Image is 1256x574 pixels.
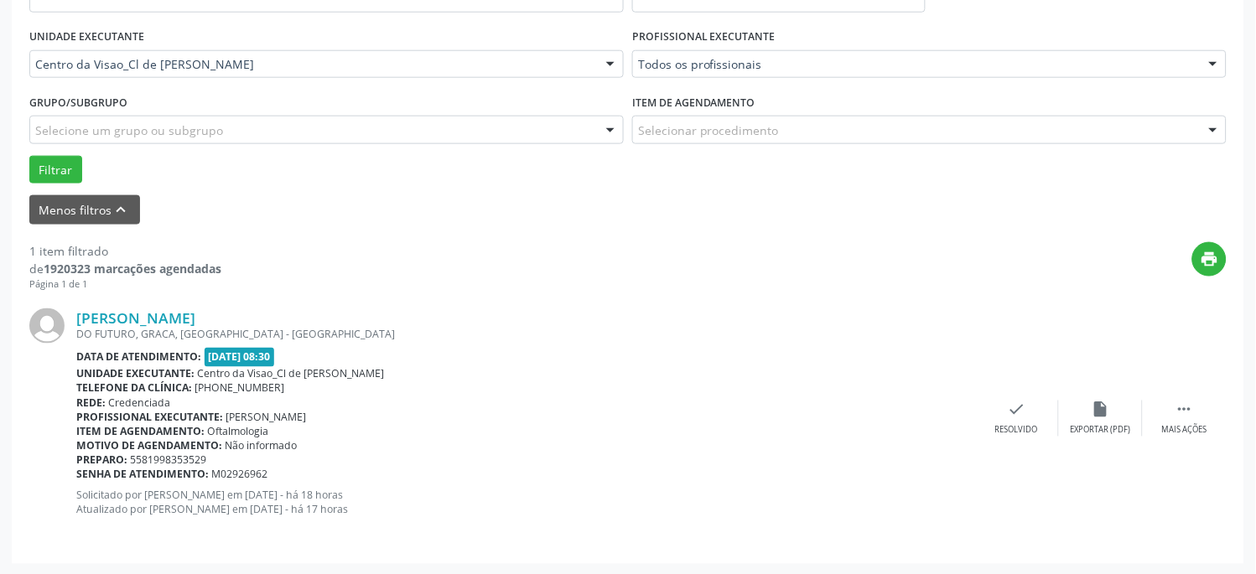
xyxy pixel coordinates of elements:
[638,56,1192,73] span: Todos os profissionais
[112,200,131,219] i: keyboard_arrow_up
[35,122,223,139] span: Selecione um grupo ou subgrupo
[44,261,221,277] strong: 1920323 marcações agendadas
[131,453,207,468] span: 5581998353529
[1192,242,1227,277] button: print
[226,439,298,453] span: Não informado
[76,367,195,381] b: Unidade executante:
[1008,401,1026,419] i: check
[226,411,307,425] span: [PERSON_NAME]
[208,425,269,439] span: Oftalmologia
[29,260,221,277] div: de
[76,411,223,425] b: Profissional executante:
[35,56,589,73] span: Centro da Visao_Cl de [PERSON_NAME]
[109,396,171,411] span: Credenciada
[29,156,82,184] button: Filtrar
[76,396,106,411] b: Rede:
[76,489,975,517] p: Solicitado por [PERSON_NAME] em [DATE] - há 18 horas Atualizado por [PERSON_NAME] em [DATE] - há ...
[29,242,221,260] div: 1 item filtrado
[76,468,209,482] b: Senha de atendimento:
[29,277,221,292] div: Página 1 de 1
[195,381,285,396] span: [PHONE_NUMBER]
[1162,425,1207,437] div: Mais ações
[76,425,205,439] b: Item de agendamento:
[1092,401,1110,419] i: insert_drive_file
[632,90,755,116] label: Item de agendamento
[29,90,127,116] label: Grupo/Subgrupo
[995,425,1038,437] div: Resolvido
[76,453,127,468] b: Preparo:
[29,195,140,225] button: Menos filtroskeyboard_arrow_up
[29,308,65,344] img: img
[76,350,201,365] b: Data de atendimento:
[76,308,195,327] a: [PERSON_NAME]
[1176,401,1194,419] i: 
[198,367,385,381] span: Centro da Visao_Cl de [PERSON_NAME]
[1201,250,1219,268] i: print
[29,24,144,50] label: UNIDADE EXECUTANTE
[76,439,222,453] b: Motivo de agendamento:
[632,24,776,50] label: PROFISSIONAL EXECUTANTE
[205,348,275,367] span: [DATE] 08:30
[76,381,192,396] b: Telefone da clínica:
[212,468,268,482] span: M02926962
[638,122,779,139] span: Selecionar procedimento
[76,328,975,342] div: DO FUTURO, GRACA, [GEOGRAPHIC_DATA] - [GEOGRAPHIC_DATA]
[1071,425,1131,437] div: Exportar (PDF)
